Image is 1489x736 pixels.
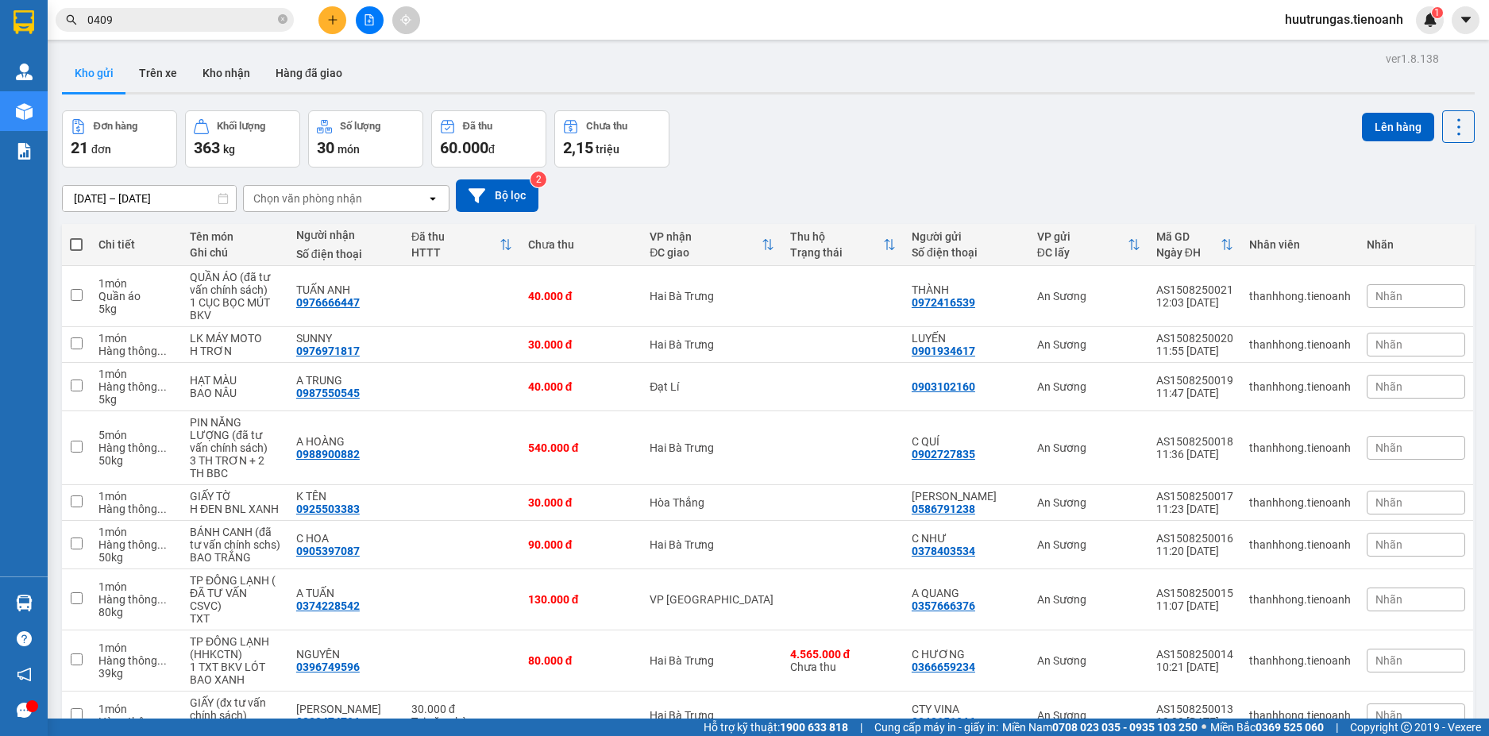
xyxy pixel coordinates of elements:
[528,593,634,606] div: 130.000 đ
[780,721,848,734] strong: 1900 633 818
[308,110,423,168] button: Số lượng30món
[296,532,395,545] div: C HOA
[190,230,280,243] div: Tên món
[356,6,384,34] button: file-add
[66,14,77,25] span: search
[440,138,488,157] span: 60.000
[98,593,174,606] div: Hàng thông thường
[1037,593,1140,606] div: An Sương
[157,503,167,515] span: ...
[1362,113,1434,141] button: Lên hàng
[650,538,773,551] div: Hai Bà Trưng
[1156,503,1233,515] div: 11:23 [DATE]
[1037,709,1140,722] div: An Sương
[98,302,174,315] div: 5 kg
[190,551,280,564] div: BAO TRẮNG
[98,429,174,441] div: 5 món
[296,296,360,309] div: 0976666447
[782,224,904,266] th: Toggle SortBy
[1249,654,1351,667] div: thanhhong.tienoanh
[912,490,1021,503] div: KHẢI THIEN
[1156,661,1233,673] div: 10:21 [DATE]
[488,143,495,156] span: đ
[912,545,975,557] div: 0378403534
[912,448,975,460] div: 0902727835
[528,496,634,509] div: 30.000 đ
[403,224,520,266] th: Toggle SortBy
[223,143,235,156] span: kg
[157,380,167,393] span: ...
[411,715,512,728] div: Tại văn phòng
[912,435,1021,448] div: C QUÍ
[1148,224,1241,266] th: Toggle SortBy
[278,14,287,24] span: close-circle
[456,179,538,212] button: Bộ lọc
[642,224,781,266] th: Toggle SortBy
[650,441,773,454] div: Hai Bà Trưng
[1156,599,1233,612] div: 11:07 [DATE]
[1156,532,1233,545] div: AS1508250016
[1249,380,1351,393] div: thanhhong.tienoanh
[296,448,360,460] div: 0988900882
[98,380,174,393] div: Hàng thông thường
[1249,290,1351,302] div: thanhhong.tienoanh
[1156,230,1221,243] div: Mã GD
[1249,496,1351,509] div: thanhhong.tienoanh
[1272,10,1416,29] span: huutrungas.tienoanh
[71,138,88,157] span: 21
[190,332,280,345] div: LK MÁY MOTO
[1156,345,1233,357] div: 11:55 [DATE]
[790,246,883,259] div: Trạng thái
[528,538,634,551] div: 90.000 đ
[860,719,862,736] span: |
[1037,290,1140,302] div: An Sương
[98,332,174,345] div: 1 món
[1029,224,1148,266] th: Toggle SortBy
[98,238,174,251] div: Chi tiết
[296,648,395,661] div: NGUYÊN
[528,380,634,393] div: 40.000 đ
[650,230,761,243] div: VP nhận
[98,538,174,551] div: Hàng thông thường
[296,661,360,673] div: 0396749596
[1002,719,1198,736] span: Miền Nam
[874,719,998,736] span: Cung cấp máy in - giấy in:
[317,138,334,157] span: 30
[586,121,627,132] div: Chưa thu
[1249,538,1351,551] div: thanhhong.tienoanh
[296,332,395,345] div: SUNNY
[98,606,174,618] div: 80 kg
[157,715,167,728] span: ...
[296,283,395,296] div: TUẤN ANH
[296,374,395,387] div: A TRUNG
[190,345,280,357] div: H TRƠN
[87,11,275,29] input: Tìm tên, số ĐT hoặc mã đơn
[98,526,174,538] div: 1 món
[704,719,848,736] span: Hỗ trợ kỹ thuật:
[278,13,287,28] span: close-circle
[563,138,593,157] span: 2,15
[528,290,634,302] div: 40.000 đ
[296,435,395,448] div: A HOÀNG
[63,186,236,211] input: Select a date range.
[62,54,126,92] button: Kho gửi
[1249,593,1351,606] div: thanhhong.tienoanh
[1401,722,1412,733] span: copyright
[98,642,174,654] div: 1 món
[1037,654,1140,667] div: An Sương
[190,635,280,661] div: TP ĐÔNG LẠNH (HHKCTN)
[1375,593,1402,606] span: Nhãn
[1156,715,1233,728] div: 10:00 [DATE]
[14,10,34,34] img: logo-vxr
[296,715,360,728] div: 0828474796
[98,490,174,503] div: 1 món
[94,121,137,132] div: Đơn hàng
[912,648,1021,661] div: C HƯƠNG
[912,503,975,515] div: 0586791238
[1156,703,1233,715] div: AS1508250013
[596,143,619,156] span: triệu
[296,587,395,599] div: A TUẤN
[1452,6,1479,34] button: caret-down
[790,648,896,673] div: Chưa thu
[463,121,492,132] div: Đã thu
